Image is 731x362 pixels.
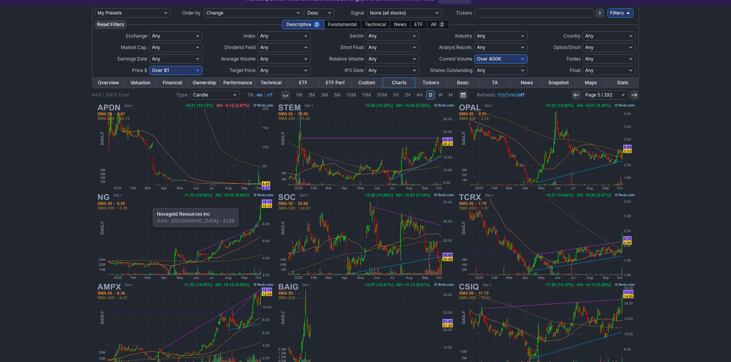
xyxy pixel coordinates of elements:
button: Interval [281,90,290,100]
a: 1M [293,90,305,100]
a: ETF [287,78,319,88]
span: Tickers [456,10,472,16]
span: Market Cap. [121,44,147,50]
img: STEM - Stem Inc - Stock Price Chart [276,102,455,192]
a: 1min [507,92,516,98]
span: D [429,92,432,98]
a: 2M [305,90,318,100]
img: OPAL - OPAL Fuels Inc - Stock Price Chart [457,102,636,192]
span: M [449,92,453,98]
b: TA: [248,92,255,98]
span: 1H [393,92,399,98]
button: Reset Filters [95,20,126,29]
button: Range [459,90,468,100]
a: D [426,90,435,100]
a: 30M [374,90,390,100]
span: • [218,218,223,224]
a: ETF Perf [319,78,351,88]
span: Dividend Yield [224,44,256,50]
a: Technical [255,78,287,88]
a: Financial [157,78,188,88]
span: | | [477,91,525,99]
span: Current Volume [439,56,472,62]
a: 10M [344,90,359,100]
span: Order by [182,10,201,16]
a: Overview [92,78,124,88]
span: Price $ [132,67,147,73]
div: Gold [GEOGRAPHIC_DATA] 4.12B [153,208,239,227]
span: • [167,218,171,224]
a: Stats [607,78,639,88]
span: 30M [377,92,387,98]
div: #49 / 3503 Total [92,91,129,99]
span: Float [570,67,581,73]
a: 15M [359,90,374,100]
a: Basic [447,78,479,88]
a: on [257,92,262,98]
a: News [511,78,543,88]
span: Sector [350,33,364,39]
span: 2 [314,21,320,28]
span: | [264,92,265,98]
span: Average Volume [221,56,256,62]
a: off [518,92,525,98]
span: IPO Date [345,67,364,73]
div: Fundamental [324,20,361,29]
a: 5M [331,90,343,100]
a: Snapshot [543,78,574,88]
span: Earnings Date [117,56,147,62]
span: Signal [351,10,364,16]
div: ETF [410,20,427,29]
span: W [438,92,443,98]
a: M [446,90,455,100]
span: 2H [404,92,411,98]
b: Novagold Resources Inc [157,211,210,217]
img: TCRX - Tscan Therapeutics Inc - Stock Price Chart [457,192,636,281]
a: Filters [607,8,634,18]
a: Tickers [415,78,447,88]
b: Type: [176,92,189,98]
span: 2M [308,92,315,98]
span: Index [244,33,256,39]
span: Country [563,33,581,39]
span: Relative Volume [329,56,364,62]
img: APDN - Applied Dna Sciences Inc - Stock Price Chart [95,102,275,192]
span: 15M [362,92,371,98]
a: off [267,92,272,98]
a: Performance [220,78,255,88]
a: 1H [390,90,401,100]
div: Descriptive [282,20,324,29]
a: 4H [414,90,426,100]
span: Trades [566,56,581,62]
span: 2 [439,21,445,28]
a: Custom [351,78,383,88]
div: All [427,20,449,29]
a: Maps [575,78,607,88]
a: Valuation [124,78,156,88]
a: 2H [402,90,413,100]
b: Refresh: [477,92,496,98]
span: 1M [296,92,302,98]
span: Option/Short [553,44,581,50]
a: 3M [318,90,331,100]
a: 10s [497,92,505,98]
span: Shares Outstanding [430,67,472,73]
span: Exchange [126,33,147,39]
span: 5M [334,92,341,98]
span: Analyst Recom. [439,44,472,50]
span: 4H [416,92,423,98]
span: Industry [455,33,472,39]
img: SOC - Sable Offshore Corp - Stock Price Chart [276,192,455,281]
div: News [390,20,411,29]
a: TA [479,78,511,88]
a: Ownership [188,78,220,88]
a: W [436,90,446,100]
img: NG - Novagold Resources Inc - Stock Price Chart [95,192,275,281]
span: Target Price [229,67,256,73]
span: Short Float [340,44,364,50]
span: 3M [321,92,328,98]
a: Charts [383,78,415,88]
span: 10M [347,92,356,98]
div: Technical [361,20,390,29]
